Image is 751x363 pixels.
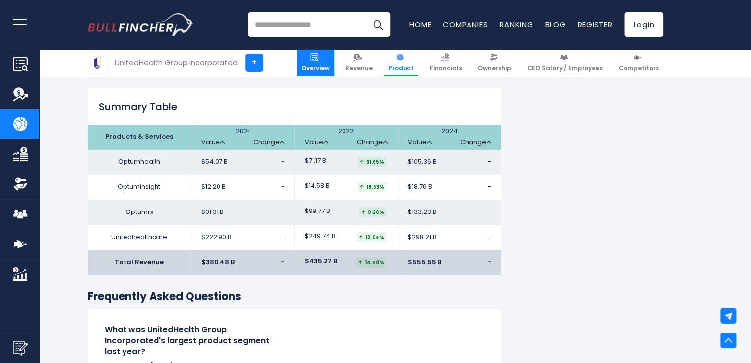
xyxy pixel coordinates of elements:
td: Total Revenue [88,250,191,275]
span: $133.23 B [408,208,437,216]
span: $249.74 B [305,232,336,241]
span: $91.31 B [201,208,224,216]
span: Product [388,64,414,72]
a: Change [357,138,388,147]
h2: Summary Table [88,99,501,114]
img: UNH logo [88,53,107,72]
a: Go to homepage [88,13,193,36]
h4: What was UnitedHealth Group Incorporated's largest product segment last year? [105,324,277,357]
img: Ownership [13,177,28,191]
a: Value [201,138,225,147]
a: Ranking [500,19,533,30]
a: Register [577,19,612,30]
div: 9.26% [359,207,386,217]
a: Revenue [341,49,377,76]
a: Home [409,19,431,30]
th: 2022 [294,125,398,150]
span: - [281,232,284,242]
span: - [488,182,491,191]
span: Financials [430,64,462,72]
span: - [488,207,491,216]
td: Unitedhealthcare [88,225,191,250]
span: CEO Salary / Employees [527,64,603,72]
a: CEO Salary / Employees [523,49,607,76]
a: Competitors [614,49,663,76]
span: $105.36 B [408,158,437,166]
th: Products & Services [88,125,191,150]
a: Blog [545,19,565,30]
td: Optumrx [88,200,191,225]
div: 19.53% [358,182,386,192]
img: Bullfincher logo [88,13,194,36]
a: Change [253,138,284,147]
a: Product [384,49,418,76]
span: $298.21 B [408,233,437,242]
a: Change [460,138,491,147]
a: Value [408,138,432,147]
a: Companies [443,19,488,30]
span: $12.20 B [201,183,226,191]
th: 2021 [191,125,294,150]
a: Overview [297,49,334,76]
div: UnitedHealth Group Incorporated [115,57,238,68]
a: Ownership [473,49,516,76]
span: Ownership [478,64,511,72]
span: Revenue [345,64,373,72]
span: - [281,182,284,191]
span: Competitors [619,64,659,72]
span: $71.17 B [305,157,326,165]
span: $555.55 B [408,258,441,267]
span: $99.77 B [305,207,330,215]
span: - [488,157,491,166]
h3: Frequently Asked Questions [88,290,501,304]
span: $54.07 B [201,158,228,166]
a: Financials [425,49,467,76]
span: $14.58 B [305,182,330,190]
a: Value [305,138,328,147]
span: $18.76 B [408,183,432,191]
span: - [487,257,491,267]
span: - [281,257,284,267]
span: - [281,157,284,166]
span: Overview [301,64,330,72]
th: 2024 [398,125,501,150]
span: $435.27 B [305,257,337,266]
span: $222.90 B [201,233,232,242]
span: - [281,207,284,216]
button: Search [366,12,390,37]
a: Login [624,12,663,37]
td: Optumhealth [88,150,191,175]
td: Optuminsight [88,175,191,200]
span: - [488,232,491,242]
div: 31.65% [358,157,386,167]
div: 12.04% [357,232,386,242]
div: 14.40% [356,257,386,268]
span: $380.48 B [201,258,235,267]
a: + [245,54,263,72]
